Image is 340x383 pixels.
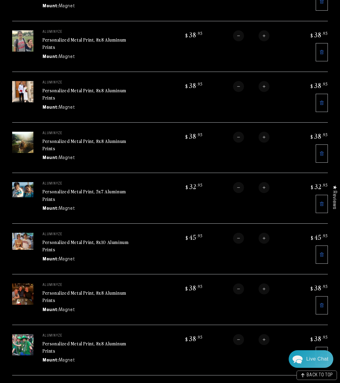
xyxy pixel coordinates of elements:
[310,132,328,140] bdi: 38
[244,81,259,92] input: Quantity for Personalized Metal Print, 8x8 Aluminum Prints
[244,182,259,193] input: Quantity for Personalized Metal Print, 5x7 Aluminum Prints
[322,132,328,137] sup: .95
[43,132,134,135] p: aluminyze
[185,182,203,191] bdi: 32
[43,137,126,152] a: Personalized Metal Print, 8x8 Aluminum Prints
[184,132,203,140] bdi: 38
[43,307,59,313] dt: Mount:
[43,289,126,304] a: Personalized Metal Print, 8x8 Aluminum Prints
[197,182,203,188] sup: .95
[43,334,134,338] p: aluminyze
[43,188,126,202] a: Personalized Metal Print, 5x7 Aluminum Prints
[43,357,59,364] dt: Mount:
[310,182,328,191] bdi: 32
[244,233,259,244] input: Quantity for Personalized Metal Print, 8x10 Aluminum Prints
[310,233,328,241] bdi: 45
[310,30,328,39] bdi: 38
[322,284,328,289] sup: .95
[59,307,75,313] dd: Magnet
[59,3,75,9] dd: Magnet
[316,246,328,264] a: Remove 8"x10" Rectangle White Glossy Aluminyzed Photo
[43,340,126,354] a: Personalized Metal Print, 8x8 Aluminum Prints
[307,373,333,378] span: BACK TO TOP
[185,336,188,342] span: $
[186,184,188,190] span: $
[197,334,203,340] sup: .95
[306,350,328,368] div: Contact Us Directly
[310,334,328,343] bdi: 38
[328,180,340,214] div: Click to open Judge.me floating reviews tab
[59,205,75,212] dd: Magnet
[311,32,313,39] span: $
[244,283,259,294] input: Quantity for Personalized Metal Print, 8x8 Aluminum Prints
[197,284,203,289] sup: .95
[185,134,188,140] span: $
[12,334,33,355] img: 8"x8" Square White Matte Aluminyzed Photo
[316,296,328,314] a: Remove 8"x8" Square White Matte Aluminyzed Photo
[43,155,59,161] dt: Mount:
[316,347,328,365] a: Remove 8"x8" Square White Matte Aluminyzed Photo
[43,283,134,287] p: aluminyze
[184,30,203,39] bdi: 38
[12,182,33,197] img: 5"x7" Rectangle White Glossy Aluminyzed Photo
[12,132,33,153] img: 8"x8" Square White Matte Aluminyzed Photo
[43,30,134,34] p: aluminyze
[185,32,188,39] span: $
[43,36,126,51] a: Personalized Metal Print, 8x8 Aluminum Prints
[311,134,313,140] span: $
[43,182,134,186] p: aluminyze
[244,334,259,345] input: Quantity for Personalized Metal Print, 8x8 Aluminum Prints
[322,182,328,188] sup: .95
[289,350,333,368] div: Chat widget toggle
[59,104,75,111] dd: Magnet
[59,357,75,364] dd: Magnet
[43,233,134,236] p: aluminyze
[185,233,203,241] bdi: 45
[311,184,314,190] span: $
[316,144,328,163] a: Remove 8"x8" Square White Matte Aluminyzed Photo
[43,81,134,85] p: aluminyze
[322,233,328,238] sup: .95
[311,336,313,342] span: $
[186,235,188,241] span: $
[311,286,313,292] span: $
[322,334,328,340] sup: .95
[311,83,313,89] span: $
[322,31,328,36] sup: .95
[197,81,203,86] sup: .95
[244,30,259,41] input: Quantity for Personalized Metal Print, 8x8 Aluminum Prints
[185,83,188,89] span: $
[43,3,59,9] dt: Mount:
[59,54,75,60] dd: Magnet
[244,132,259,143] input: Quantity for Personalized Metal Print, 8x8 Aluminum Prints
[184,81,203,90] bdi: 38
[311,235,314,241] span: $
[12,283,33,305] img: 8"x8" Square White Matte Aluminyzed Photo
[197,132,203,137] sup: .95
[12,81,33,102] img: 8"x8" Square White Matte Aluminyzed Photo
[316,43,328,61] a: Remove 8"x8" Square White Matte Aluminyzed Photo
[43,104,59,111] dt: Mount:
[43,256,59,263] dt: Mount:
[43,87,126,101] a: Personalized Metal Print, 8x8 Aluminum Prints
[310,283,328,292] bdi: 38
[12,30,33,52] img: 8"x8" Square White Matte Aluminyzed Photo
[322,81,328,86] sup: .95
[184,283,203,292] bdi: 38
[316,195,328,213] a: Remove 5"x7" Rectangle White Glossy Aluminyzed Photo
[185,286,188,292] span: $
[59,256,75,263] dd: Magnet
[59,155,75,161] dd: Magnet
[43,239,129,253] a: Personalized Metal Print, 8x10 Aluminum Prints
[310,81,328,90] bdi: 38
[316,94,328,112] a: Remove 8"x8" Square White Matte Aluminyzed Photo
[197,233,203,238] sup: .95
[197,31,203,36] sup: .95
[43,205,59,212] dt: Mount:
[43,54,59,60] dt: Mount:
[12,233,33,250] img: 8"x10" Rectangle White Glossy Aluminyzed Photo
[184,334,203,343] bdi: 38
